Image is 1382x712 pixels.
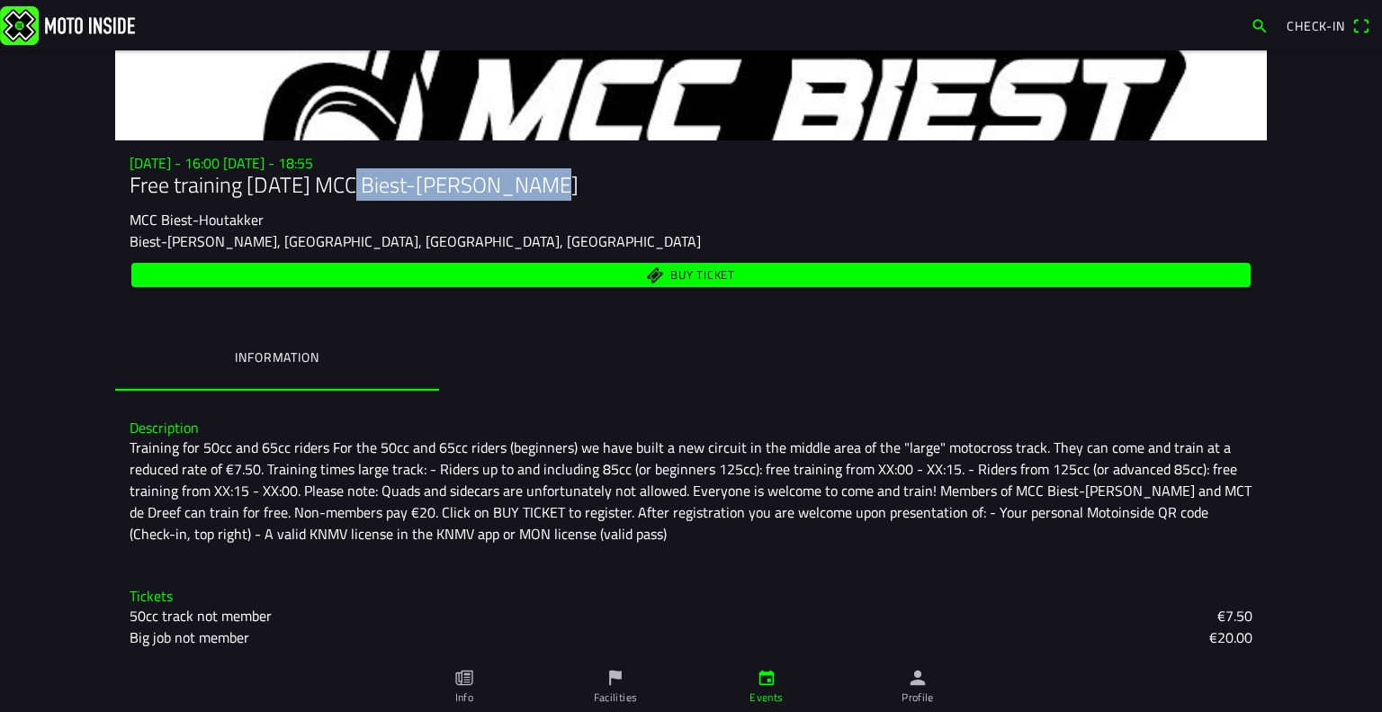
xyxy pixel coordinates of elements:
[130,437,1255,545] font: Training for 50cc and 65cc riders For the 50cc and 65cc riders (beginners) we have built a new ci...
[130,209,264,230] font: MCC Biest-Houtakker
[1278,10,1378,41] a: Check-inqr scanner
[130,230,701,252] font: Biest-[PERSON_NAME], [GEOGRAPHIC_DATA], [GEOGRAPHIC_DATA], [GEOGRAPHIC_DATA]
[670,269,735,281] span: Buy ticket
[455,689,473,706] ion-label: Info
[606,668,625,688] ion-icon: flag
[908,668,928,688] ion-icon: person
[130,605,272,626] font: 50cc track not member
[757,668,776,688] ion-icon: calendar
[1242,10,1278,41] a: search
[235,347,319,367] ion-label: Information
[130,152,313,174] font: [DATE] - 16:00 [DATE] - 18:55
[454,668,474,688] ion-icon: paper
[594,689,638,706] ion-label: Facilities
[749,689,783,706] ion-label: Events
[130,419,1252,437] h3: Description
[1287,16,1345,35] span: Check-in
[130,168,579,201] font: Free training [DATE] MCC Biest-[PERSON_NAME]
[130,626,249,648] font: Big job not member
[1209,626,1252,648] ion-text: €20.00
[130,588,1252,605] h3: Tickets
[902,689,934,706] ion-label: Profile
[1217,605,1252,626] ion-text: €7.50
